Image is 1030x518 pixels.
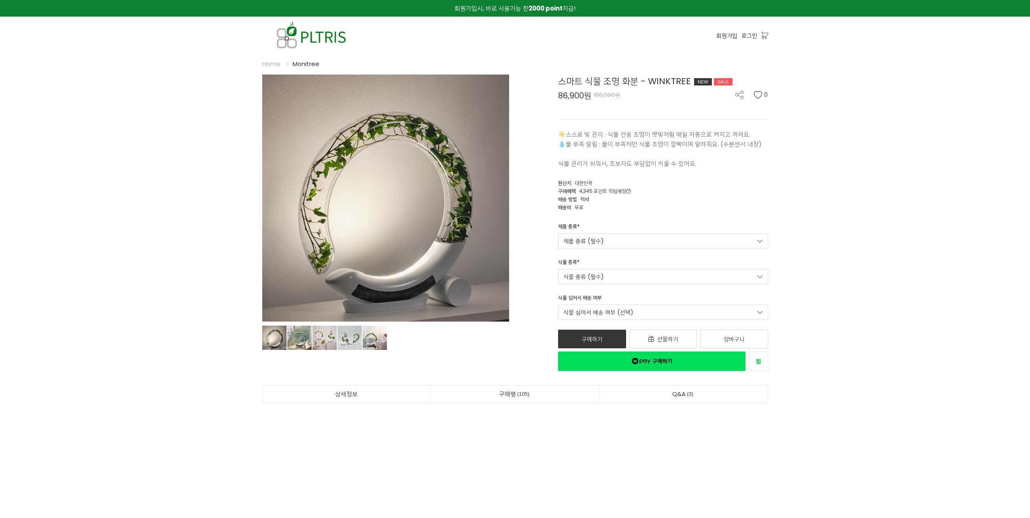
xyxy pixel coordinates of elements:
[263,386,431,403] a: 상세정보
[575,204,584,211] span: 무료
[558,159,768,168] p: 식물 관리가 쉬워서, 초보자도 부담없이 키울 수 있어요.
[754,91,768,99] button: 0
[558,139,768,149] p: 💧물 부족 알림 : 물이 부족하면 식물 조명이 깜빡이며 알려줘요. (수분센서 내장)
[558,352,745,371] a: 새창
[558,258,580,269] div: 식물 종류
[749,352,768,371] a: 새창
[694,78,712,85] div: NEW
[431,386,599,403] a: 구매평105
[558,223,580,233] div: 제품 종류
[575,179,593,186] span: 대한민국
[558,75,768,88] div: 스마트 식물 조명 화분 - WINKTREE
[558,196,577,203] span: 배송 방법
[594,91,620,99] span: 160,000원
[558,233,768,249] a: 제품 종류 (필수)
[262,60,280,68] a: Home
[558,294,602,305] div: 식물 심어서 배송 여부
[558,130,768,139] p: ☀️스스로 빛 관리 : 식물 전용 조명이 햇빛처럼 매일 자동으로 켜지고 꺼져요.
[516,390,531,398] span: 105
[558,204,571,211] span: 배송비
[700,330,768,348] a: 장바구니
[714,78,733,85] div: SALE
[741,31,757,40] a: 로그인
[558,92,591,100] span: 86,900원
[580,196,589,203] span: 택배
[558,330,626,348] a: 구매하기
[293,60,319,68] a: Monitree
[629,330,697,348] a: 선물하기
[529,4,563,13] strong: 2000 point
[764,91,768,99] span: 0
[558,188,576,194] span: 구매혜택
[558,179,571,186] span: 원산지
[716,31,737,40] a: 회원가입
[657,335,678,343] span: 선물하기
[558,305,768,320] a: 식물 심어서 배송 여부 (선택)
[558,269,768,284] a: 식물 종류 (필수)
[579,188,631,194] span: 4,345 포인트 적립예정
[686,390,694,398] span: 3
[599,386,768,403] a: Q&A3
[454,4,576,13] span: 회원가입시, 바로 사용가능 한 지급!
